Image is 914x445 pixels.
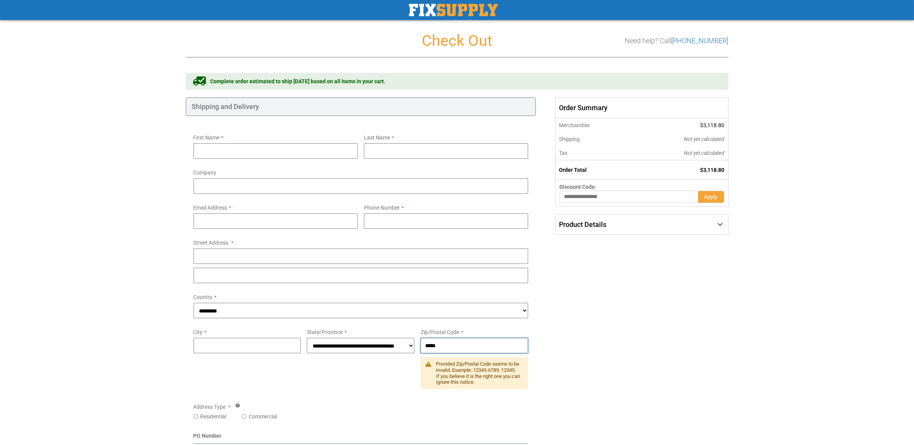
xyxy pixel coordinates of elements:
span: Provided Zip/Postal Code seems to be invalid. Example: 12345-6789; 12345. If you believe it is th... [436,361,520,385]
label: Residential [200,413,226,420]
span: Not yet calculated [684,136,725,142]
span: Street Address [194,240,229,246]
span: First Name [194,134,220,141]
span: Phone Number [364,205,400,211]
span: Complete order estimated to ship [DATE] based on all items in your cart. [210,77,386,85]
div: Shipping and Delivery [186,97,536,116]
div: PO Number [194,432,529,444]
span: State/Province [307,329,343,335]
span: $3,118.80 [700,167,725,173]
a: store logo [409,4,498,16]
button: Apply [698,191,724,203]
img: Fix Industrial Supply [409,4,498,16]
span: $3,118.80 [700,122,725,128]
span: Discount Code: [559,184,596,190]
th: Merchandise [555,118,632,132]
span: Country [194,294,213,300]
span: Address Type [194,404,226,410]
span: Apply [704,194,718,200]
strong: Order Total [559,167,587,173]
span: Zip/Postal Code [421,329,459,335]
span: Company [194,170,217,176]
h1: Check Out [186,32,729,49]
h3: Need help? Call [625,37,729,45]
a: [PHONE_NUMBER] [672,37,729,45]
span: Last Name [364,134,390,141]
span: Email Address [194,205,227,211]
th: Tax [555,146,632,160]
span: Order Summary [555,97,728,118]
span: Product Details [559,220,606,228]
span: Not yet calculated [684,150,725,156]
span: City [194,329,203,335]
label: Commercial [249,413,277,420]
span: Shipping [559,136,580,142]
